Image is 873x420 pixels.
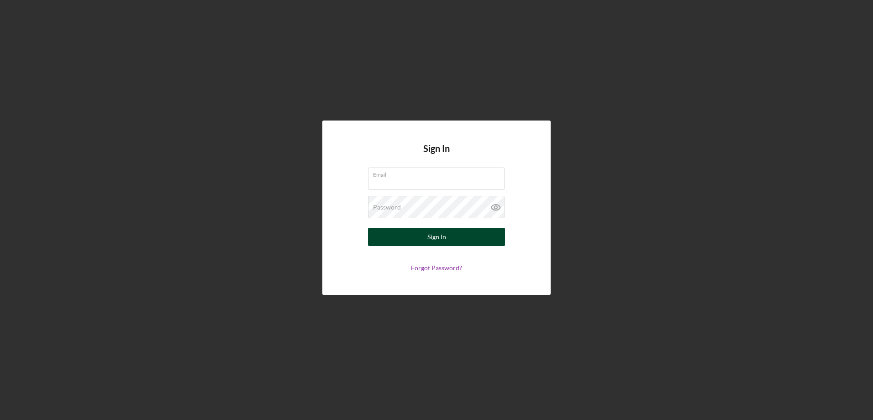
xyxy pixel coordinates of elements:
[427,228,446,246] div: Sign In
[423,143,450,168] h4: Sign In
[368,228,505,246] button: Sign In
[411,264,462,272] a: Forgot Password?
[373,168,505,178] label: Email
[373,204,401,211] label: Password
